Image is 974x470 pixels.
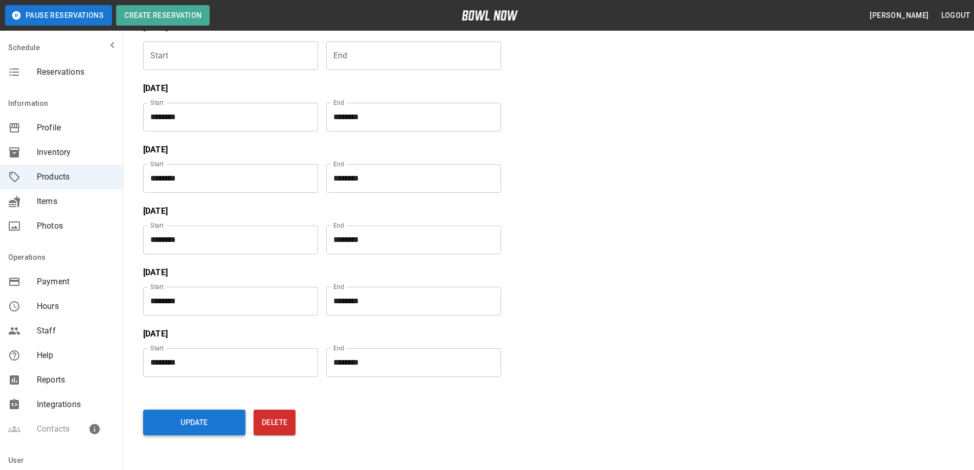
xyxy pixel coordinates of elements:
label: Start [150,282,164,291]
button: Pause Reservations [5,5,112,26]
span: Items [37,195,115,208]
label: Start [150,344,164,352]
input: Choose time, selected time is 10:00 PM [326,164,494,193]
input: Choose time, selected time is 8:00 PM [326,348,494,377]
span: Help [37,349,115,362]
p: [DATE] [143,144,501,156]
span: Reservations [37,66,115,78]
button: Create Reservation [116,5,210,26]
input: Choose time [143,41,311,70]
input: Choose time, selected time is 12:00 PM [143,226,311,254]
label: End [333,160,344,168]
label: End [333,98,344,107]
input: Choose time, selected time is 5:00 PM [326,226,494,254]
input: Choose time, selected time is 8:00 PM [326,287,494,316]
input: Choose time, selected time is 12:00 PM [143,348,311,377]
label: Start [150,221,164,230]
p: [DATE] [143,82,501,95]
p: [DATE] [143,205,501,217]
label: End [333,221,344,230]
button: Delete [254,410,296,435]
label: Start [150,160,164,168]
input: Choose time, selected time is 3:00 PM [143,164,311,193]
span: Staff [37,325,115,337]
span: Integrations [37,398,115,411]
label: End [333,282,344,291]
p: [DATE] [143,328,501,340]
p: [DATE] [143,266,501,279]
span: Hours [37,300,115,312]
input: Choose time, selected time is 3:00 PM [143,287,311,316]
button: Update [143,410,245,435]
span: Payment [37,276,115,288]
button: Logout [937,6,974,25]
img: logo [462,10,518,20]
label: Start [150,98,164,107]
span: Products [37,171,115,183]
input: Choose time, selected time is 3:00 PM [143,103,311,131]
span: Profile [37,122,115,134]
span: Reports [37,374,115,386]
span: Photos [37,220,115,232]
label: End [333,344,344,352]
span: Inventory [37,146,115,159]
input: Choose time, selected time is 10:00 PM [326,103,494,131]
input: Choose time [326,41,494,70]
button: [PERSON_NAME] [866,6,933,25]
